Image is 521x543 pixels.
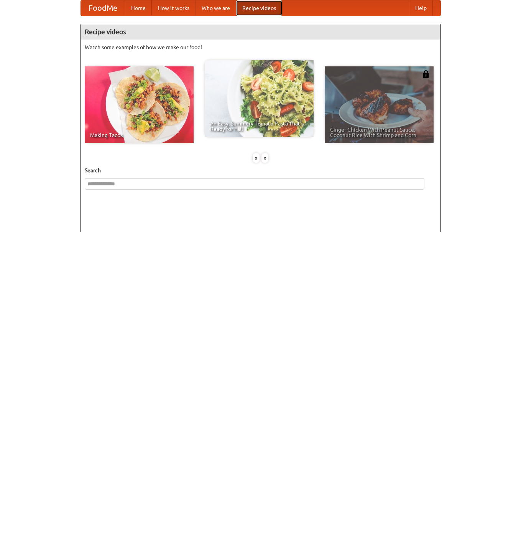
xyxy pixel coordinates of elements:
span: An Easy, Summery Tomato Pasta That's Ready for Fall [210,121,308,132]
h4: Recipe videos [81,24,440,40]
a: Home [125,0,152,16]
h5: Search [85,167,437,174]
a: FoodMe [81,0,125,16]
span: Making Tacos [90,132,188,138]
a: Who we are [196,0,236,16]
p: Watch some examples of how we make our food! [85,43,437,51]
div: » [261,153,268,163]
img: 483408.png [422,70,430,78]
a: How it works [152,0,196,16]
a: Making Tacos [85,66,194,143]
a: An Easy, Summery Tomato Pasta That's Ready for Fall [205,60,314,137]
div: « [253,153,260,163]
a: Help [409,0,433,16]
a: Recipe videos [236,0,282,16]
